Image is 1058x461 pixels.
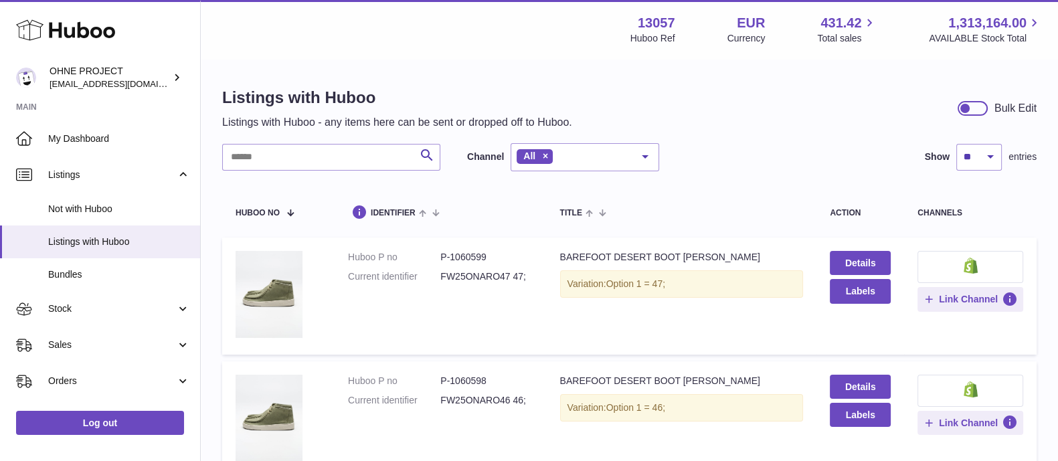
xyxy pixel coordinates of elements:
[48,339,176,351] span: Sales
[560,270,804,298] div: Variation:
[917,287,1023,311] button: Link Channel
[48,268,190,281] span: Bundles
[606,278,665,289] span: Option 1 = 47;
[939,417,998,429] span: Link Channel
[236,251,302,338] img: BAREFOOT DESERT BOOT ONA ROSSMARIN
[48,169,176,181] span: Listings
[16,68,36,88] img: internalAdmin-13057@internal.huboo.com
[964,381,978,397] img: shopify-small.png
[830,209,891,217] div: action
[50,65,170,90] div: OHNE PROJECT
[830,251,891,275] a: Details
[48,203,190,215] span: Not with Huboo
[348,375,440,387] dt: Huboo P no
[560,394,804,422] div: Variation:
[939,293,998,305] span: Link Channel
[560,251,804,264] div: BAREFOOT DESERT BOOT [PERSON_NAME]
[917,411,1023,435] button: Link Channel
[523,151,535,161] span: All
[1008,151,1037,163] span: entries
[638,14,675,32] strong: 13057
[929,32,1042,45] span: AVAILABLE Stock Total
[560,209,582,217] span: title
[925,151,950,163] label: Show
[48,236,190,248] span: Listings with Huboo
[630,32,675,45] div: Huboo Ref
[440,270,533,283] dd: FW25ONARO47 47;
[50,78,197,89] span: [EMAIL_ADDRESS][DOMAIN_NAME]
[830,279,891,303] button: Labels
[440,251,533,264] dd: P-1060599
[817,14,877,45] a: 431.42 Total sales
[348,270,440,283] dt: Current identifier
[222,115,572,130] p: Listings with Huboo - any items here can be sent or dropped off to Huboo.
[222,87,572,108] h1: Listings with Huboo
[948,14,1027,32] span: 1,313,164.00
[16,411,184,435] a: Log out
[737,14,765,32] strong: EUR
[929,14,1042,45] a: 1,313,164.00 AVAILABLE Stock Total
[48,302,176,315] span: Stock
[830,403,891,427] button: Labels
[817,32,877,45] span: Total sales
[606,402,665,413] span: Option 1 = 46;
[820,14,861,32] span: 431.42
[917,209,1023,217] div: channels
[727,32,766,45] div: Currency
[348,394,440,407] dt: Current identifier
[48,132,190,145] span: My Dashboard
[994,101,1037,116] div: Bulk Edit
[830,375,891,399] a: Details
[371,209,416,217] span: identifier
[48,375,176,387] span: Orders
[348,251,440,264] dt: Huboo P no
[440,394,533,407] dd: FW25ONARO46 46;
[467,151,504,163] label: Channel
[964,258,978,274] img: shopify-small.png
[440,375,533,387] dd: P-1060598
[560,375,804,387] div: BAREFOOT DESERT BOOT [PERSON_NAME]
[236,209,280,217] span: Huboo no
